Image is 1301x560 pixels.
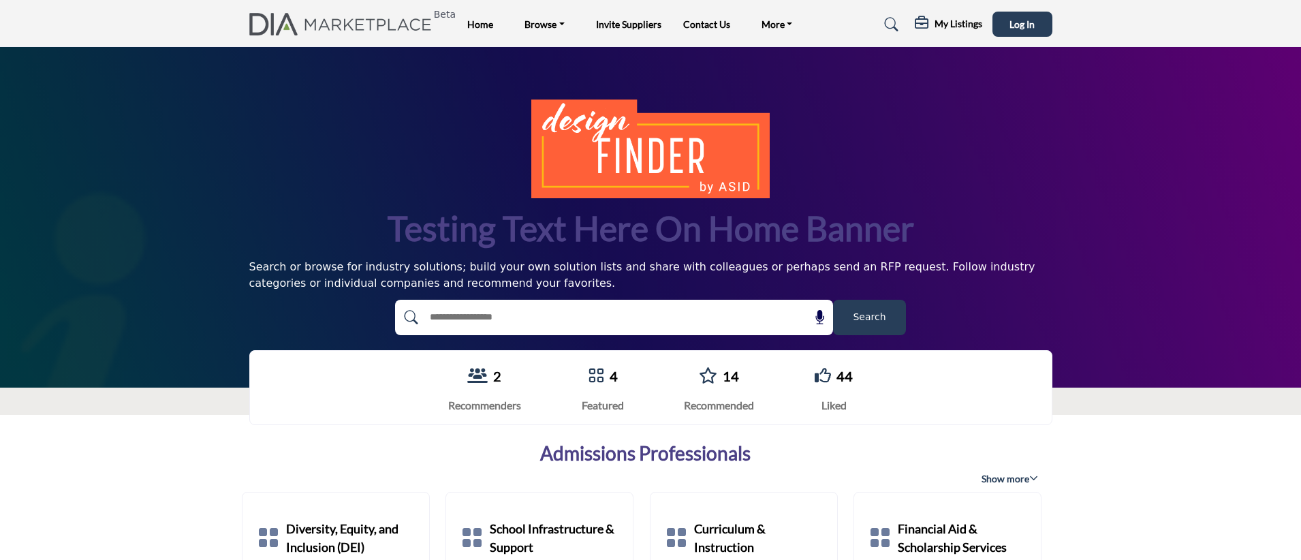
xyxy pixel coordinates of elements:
a: Search [871,14,907,35]
a: Home [467,18,493,30]
a: 14 [723,368,739,384]
h6: Beta [434,9,456,20]
img: image [531,99,770,198]
span: Show more [982,472,1038,486]
a: Contact Us [683,18,730,30]
a: Invite Suppliers [596,18,661,30]
div: Featured [582,397,624,414]
a: 4 [610,368,618,384]
i: Go to Liked [815,367,831,384]
button: Search [833,300,906,335]
a: Go to Featured [588,367,604,386]
span: Log In [1009,18,1035,30]
a: Admissions Professionals [540,442,751,465]
div: My Listings [915,16,982,33]
h5: My Listings [935,18,982,30]
span: Search [853,310,885,324]
img: Site Logo [249,13,439,35]
div: Liked [815,397,853,414]
a: Browse [515,15,574,34]
div: Search or browse for industry solutions; build your own solution lists and share with colleagues ... [249,259,1052,292]
a: 44 [836,368,853,384]
div: Recommenders [448,397,521,414]
a: View Recommenders [467,367,488,386]
h1: Testing text here on home banner [388,206,914,251]
a: Go to Recommended [699,367,717,386]
a: Beta [249,13,439,35]
button: Log In [992,12,1052,37]
a: 2 [493,368,501,384]
div: Recommended [684,397,754,414]
a: More [752,15,802,34]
